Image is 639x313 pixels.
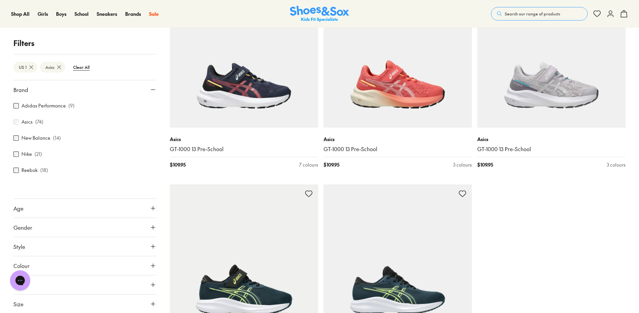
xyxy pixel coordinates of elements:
a: Sale [149,10,159,17]
btn: Asics [40,62,65,73]
span: $ 109.95 [170,161,186,168]
iframe: Gorgias live chat messenger [7,268,34,293]
a: Boys [56,10,66,17]
label: Adidas Performance [21,102,66,109]
p: ( 21 ) [35,151,42,158]
a: Shop All [11,10,30,17]
p: ( 18 ) [40,167,48,174]
p: Asics [477,136,626,143]
div: 3 colours [453,161,472,168]
label: Reebok [21,167,38,174]
p: ( 14 ) [53,135,61,142]
button: Price [13,275,156,294]
button: Age [13,199,156,218]
p: Asics [324,136,472,143]
a: GT-1000 13 Pre-School [170,145,318,153]
span: $ 109.95 [477,161,493,168]
span: Style [13,242,25,251]
span: $ 109.95 [324,161,339,168]
span: Size [13,300,23,308]
button: Style [13,237,156,256]
label: New Balance [21,135,50,142]
label: Asics [21,119,33,126]
a: GT-1000 13 Pre-School [477,145,626,153]
p: Filters [13,38,156,49]
btn: US 1 [13,62,37,73]
a: Shoes & Sox [290,6,349,22]
a: School [75,10,89,17]
button: Brand [13,80,156,99]
p: ( 9 ) [68,102,75,109]
label: Nike [21,151,32,158]
span: Colour [13,262,30,270]
div: 7 colours [299,161,318,168]
p: ( 74 ) [35,119,43,126]
a: Girls [38,10,48,17]
a: GT-1000 13 Pre-School [324,145,472,153]
span: Gender [13,223,32,231]
span: Search our range of products [505,11,560,17]
div: 3 colours [607,161,626,168]
btn: Clear All [68,61,95,73]
span: Brand [13,86,28,94]
button: Gender [13,218,156,237]
img: SNS_Logo_Responsive.svg [290,6,349,22]
a: Brands [125,10,141,17]
button: Search our range of products [491,7,588,20]
button: Colour [13,256,156,275]
a: Sneakers [97,10,117,17]
span: Age [13,204,23,212]
p: Asics [170,136,318,143]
